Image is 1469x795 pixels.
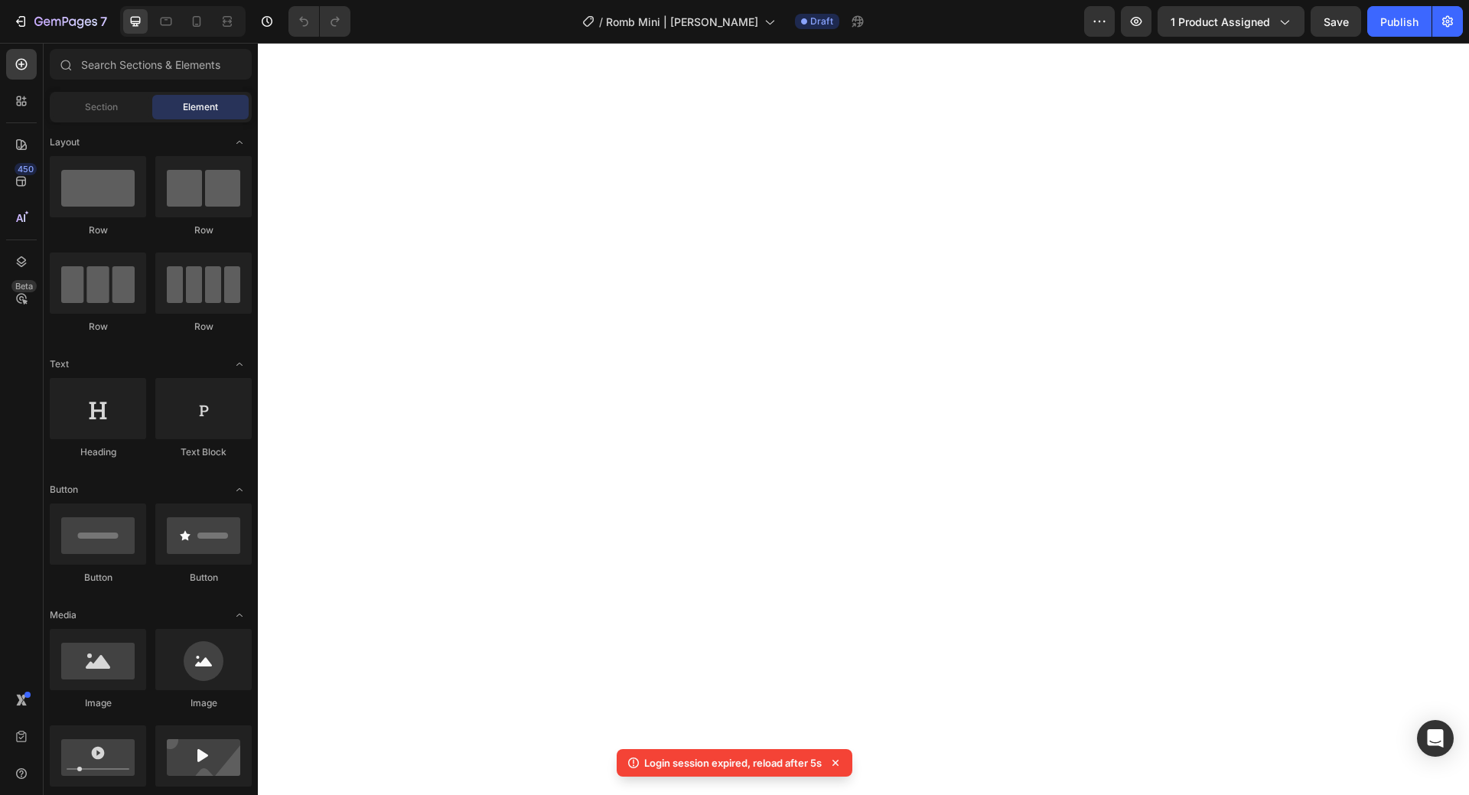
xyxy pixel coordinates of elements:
span: Element [183,100,218,114]
span: Button [50,483,78,497]
span: Layout [50,135,80,149]
span: Draft [810,15,833,28]
div: Beta [11,280,37,292]
div: Heading [50,445,146,459]
span: Toggle open [227,603,252,627]
button: 1 product assigned [1158,6,1305,37]
span: / [599,14,603,30]
div: Row [155,320,252,334]
span: Toggle open [227,130,252,155]
div: Image [155,696,252,710]
button: Save [1311,6,1361,37]
span: Media [50,608,77,622]
span: Text [50,357,69,371]
iframe: Design area [258,43,1469,795]
div: Row [50,223,146,237]
p: Login session expired, reload after 5s [644,755,822,771]
button: 7 [6,6,114,37]
input: Search Sections & Elements [50,49,252,80]
div: Button [155,571,252,585]
div: Row [50,320,146,334]
div: Publish [1380,14,1419,30]
div: Button [50,571,146,585]
span: Romb Mini | [PERSON_NAME] [606,14,758,30]
span: Section [85,100,118,114]
div: Undo/Redo [288,6,350,37]
div: 450 [15,163,37,175]
span: 1 product assigned [1171,14,1270,30]
p: 7 [100,12,107,31]
div: Image [50,696,146,710]
span: Save [1324,15,1349,28]
span: Toggle open [227,477,252,502]
button: Publish [1367,6,1432,37]
div: Text Block [155,445,252,459]
div: Row [155,223,252,237]
span: Toggle open [227,352,252,376]
div: Open Intercom Messenger [1417,720,1454,757]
